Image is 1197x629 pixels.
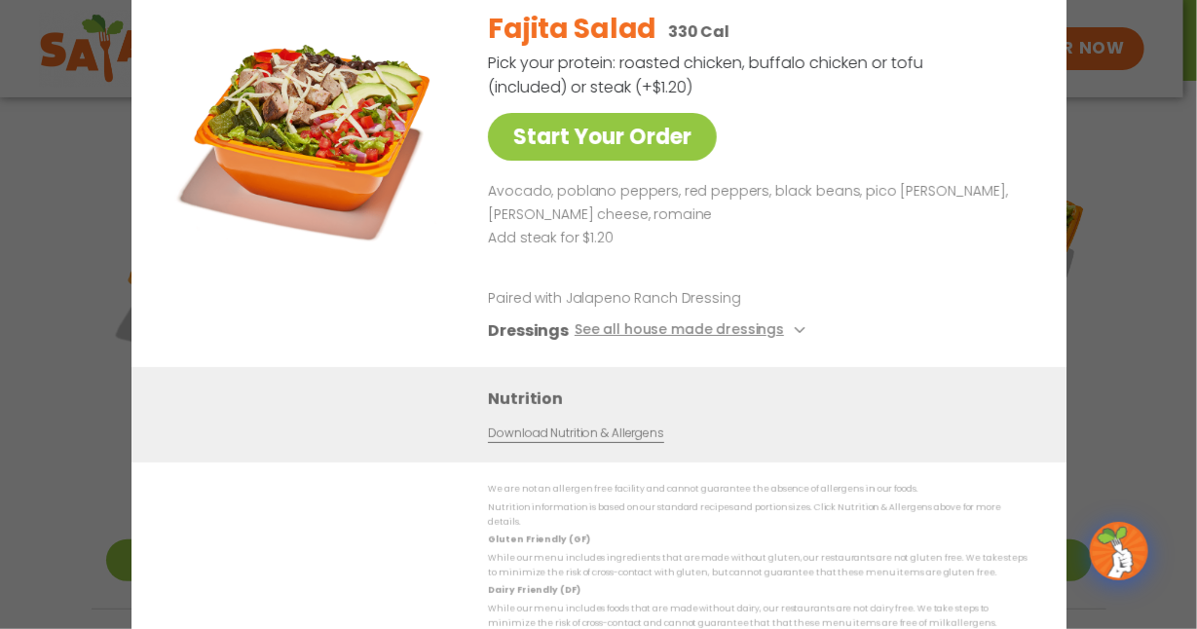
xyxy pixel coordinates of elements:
[488,9,656,50] h2: Fajita Salad
[574,319,810,344] button: See all house made dressings
[668,19,729,44] p: 330 Cal
[488,113,717,161] a: Start Your Order
[488,180,1020,227] p: Avocado, poblano peppers, red peppers, black beans, pico [PERSON_NAME], [PERSON_NAME] cheese, rom...
[488,51,926,99] p: Pick your protein: roasted chicken, buffalo chicken or tofu (included) or steak (+$1.20)
[488,483,1028,498] p: We are not an allergen free facility and cannot guarantee the absence of allergens in our foods.
[488,585,580,597] strong: Dairy Friendly (DF)
[488,289,848,310] p: Paired with Jalapeno Ranch Dressing
[488,535,589,546] strong: Gluten Friendly (GF)
[488,388,1037,412] h3: Nutrition
[488,551,1028,581] p: While our menu includes ingredients that are made without gluten, our restaurants are not gluten ...
[488,425,663,444] a: Download Nutrition & Allergens
[488,227,1020,250] p: Add steak for $1.20
[488,500,1028,531] p: Nutrition information is based on our standard recipes and portion sizes. Click Nutrition & Aller...
[1092,524,1146,578] img: wpChatIcon
[488,319,569,344] h3: Dressings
